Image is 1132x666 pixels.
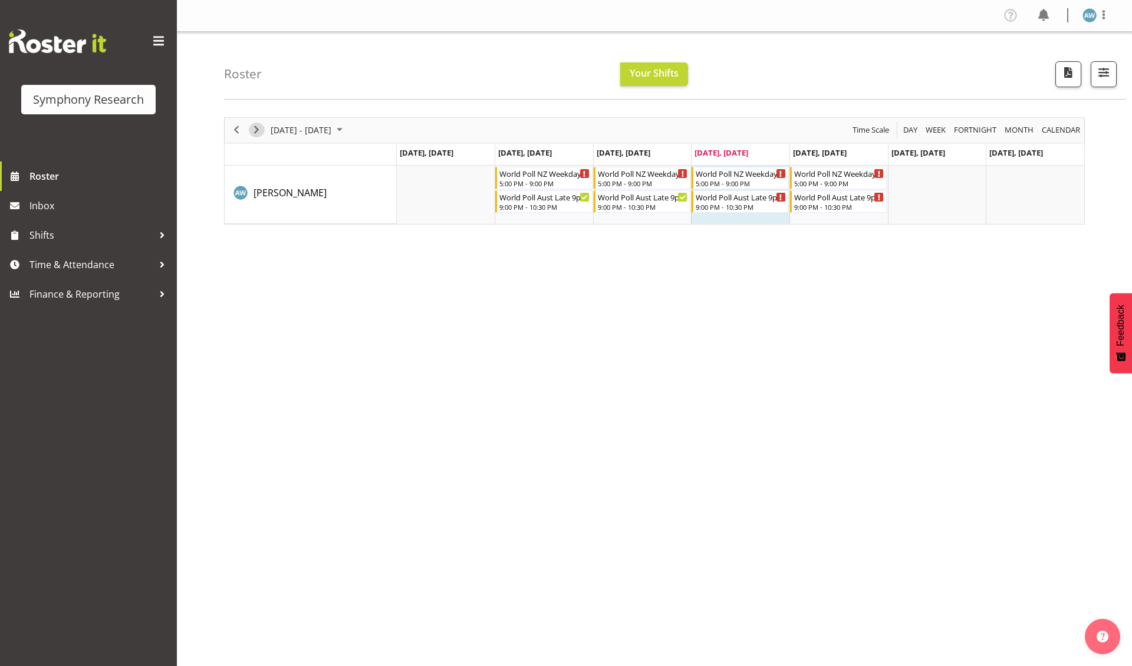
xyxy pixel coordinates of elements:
div: World Poll NZ Weekdays [696,167,786,179]
div: Symphony Research [33,91,144,108]
span: Roster [29,167,171,185]
div: Angela Ward"s event - World Poll NZ Weekdays Begin From Tuesday, September 16, 2025 at 5:00:00 PM... [495,167,593,189]
button: Timeline Month [1003,123,1036,137]
div: 9:00 PM - 10:30 PM [499,202,590,212]
span: [DATE], [DATE] [891,147,945,158]
button: Feedback - Show survey [1110,293,1132,373]
div: World Poll NZ Weekdays [499,167,590,179]
span: [DATE], [DATE] [989,147,1043,158]
div: 5:00 PM - 9:00 PM [794,179,884,188]
button: Month [1040,123,1082,137]
button: Download a PDF of the roster according to the set date range. [1055,61,1081,87]
span: [DATE], [DATE] [793,147,847,158]
span: [DATE], [DATE] [498,147,552,158]
span: [DATE], [DATE] [695,147,748,158]
td: Angela Ward resource [225,166,397,224]
span: Week [924,123,947,137]
button: Time Scale [851,123,891,137]
table: Timeline Week of September 18, 2025 [397,166,1084,224]
div: Angela Ward"s event - World Poll Aust Late 9p~10:30p Begin From Friday, September 19, 2025 at 9:0... [790,190,887,213]
div: World Poll NZ Weekdays [794,167,884,179]
div: 5:00 PM - 9:00 PM [598,179,688,188]
div: World Poll Aust Late 9p~10:30p [696,191,786,203]
div: September 15 - 21, 2025 [266,118,350,143]
span: [DATE], [DATE] [597,147,650,158]
img: angela-ward1839.jpg [1082,8,1097,22]
button: September 2025 [269,123,348,137]
span: calendar [1041,123,1081,137]
span: Time Scale [851,123,890,137]
span: [PERSON_NAME] [254,186,327,199]
a: [PERSON_NAME] [254,186,327,200]
span: Shifts [29,226,153,244]
div: World Poll Aust Late 9p~10:30p [598,191,688,203]
img: Rosterit website logo [9,29,106,53]
img: help-xxl-2.png [1097,631,1108,642]
div: 5:00 PM - 9:00 PM [696,179,786,188]
div: World Poll Aust Late 9p~10:30p [499,191,590,203]
span: [DATE] - [DATE] [269,123,333,137]
span: Finance & Reporting [29,285,153,303]
button: Filter Shifts [1091,61,1117,87]
button: Previous [229,123,245,137]
div: Angela Ward"s event - World Poll Aust Late 9p~10:30p Begin From Thursday, September 18, 2025 at 9... [692,190,789,213]
button: Your Shifts [620,62,688,86]
div: previous period [226,118,246,143]
div: Angela Ward"s event - World Poll NZ Weekdays Begin From Thursday, September 18, 2025 at 5:00:00 P... [692,167,789,189]
div: World Poll Aust Late 9p~10:30p [794,191,884,203]
button: Fortnight [952,123,999,137]
div: Angela Ward"s event - World Poll NZ Weekdays Begin From Wednesday, September 17, 2025 at 5:00:00 ... [594,167,691,189]
button: Timeline Day [901,123,920,137]
span: [DATE], [DATE] [400,147,453,158]
div: Angela Ward"s event - World Poll Aust Late 9p~10:30p Begin From Tuesday, September 16, 2025 at 9:... [495,190,593,213]
span: Month [1003,123,1035,137]
button: Next [249,123,265,137]
span: Your Shifts [630,67,679,80]
div: Angela Ward"s event - World Poll Aust Late 9p~10:30p Begin From Wednesday, September 17, 2025 at ... [594,190,691,213]
button: Timeline Week [924,123,948,137]
h4: Roster [224,67,262,81]
div: 9:00 PM - 10:30 PM [696,202,786,212]
span: Day [902,123,919,137]
div: Timeline Week of September 18, 2025 [224,117,1085,225]
div: Angela Ward"s event - World Poll NZ Weekdays Begin From Friday, September 19, 2025 at 5:00:00 PM ... [790,167,887,189]
div: 9:00 PM - 10:30 PM [794,202,884,212]
div: World Poll NZ Weekdays [598,167,688,179]
span: Time & Attendance [29,256,153,273]
div: 5:00 PM - 9:00 PM [499,179,590,188]
span: Inbox [29,197,171,215]
div: next period [246,118,266,143]
span: Feedback [1115,305,1126,346]
div: 9:00 PM - 10:30 PM [598,202,688,212]
span: Fortnight [953,123,998,137]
